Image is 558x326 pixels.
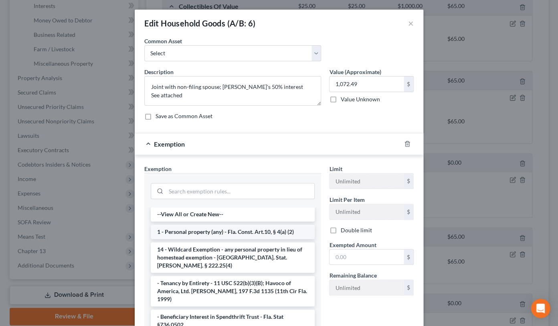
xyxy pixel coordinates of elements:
span: Limit [329,165,342,172]
input: Search exemption rules... [166,183,314,199]
input: 0.00 [330,250,404,265]
span: Description [144,68,174,75]
li: 1 - Personal property (any) - Fla. Const. Art.10, § 4(a) (2) [151,225,315,239]
label: Save as Common Asset [156,112,212,120]
span: Exempted Amount [329,241,376,248]
div: $ [404,250,413,265]
label: Value (Approximate) [329,68,381,76]
input: -- [330,280,404,295]
label: Double limit [340,226,372,234]
div: $ [404,204,413,219]
label: Common Asset [144,37,182,45]
div: $ [404,173,413,189]
input: -- [330,173,404,189]
div: $ [404,76,413,92]
input: 0.00 [330,76,404,92]
label: Limit Per Item [329,195,364,204]
div: Open Intercom Messenger [531,299,550,318]
div: $ [404,280,413,295]
li: --View All or Create New-- [151,207,315,221]
span: Exemption [144,165,172,172]
input: -- [330,204,404,219]
li: - Tenancy by Entirety - 11 USC 522(b)(3)(B); Havoco of America, Ltd. [PERSON_NAME], 197 F.3d 1135... [151,276,315,306]
div: Edit Household Goods (A/B: 6) [144,18,256,29]
label: Value Unknown [340,95,380,103]
span: Exemption [154,140,185,148]
label: Remaining Balance [329,271,376,280]
li: 14 - Wildcard Exemption - any personal property in lieu of homestead exemption - [GEOGRAPHIC_DATA... [151,242,315,273]
button: × [408,18,414,28]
